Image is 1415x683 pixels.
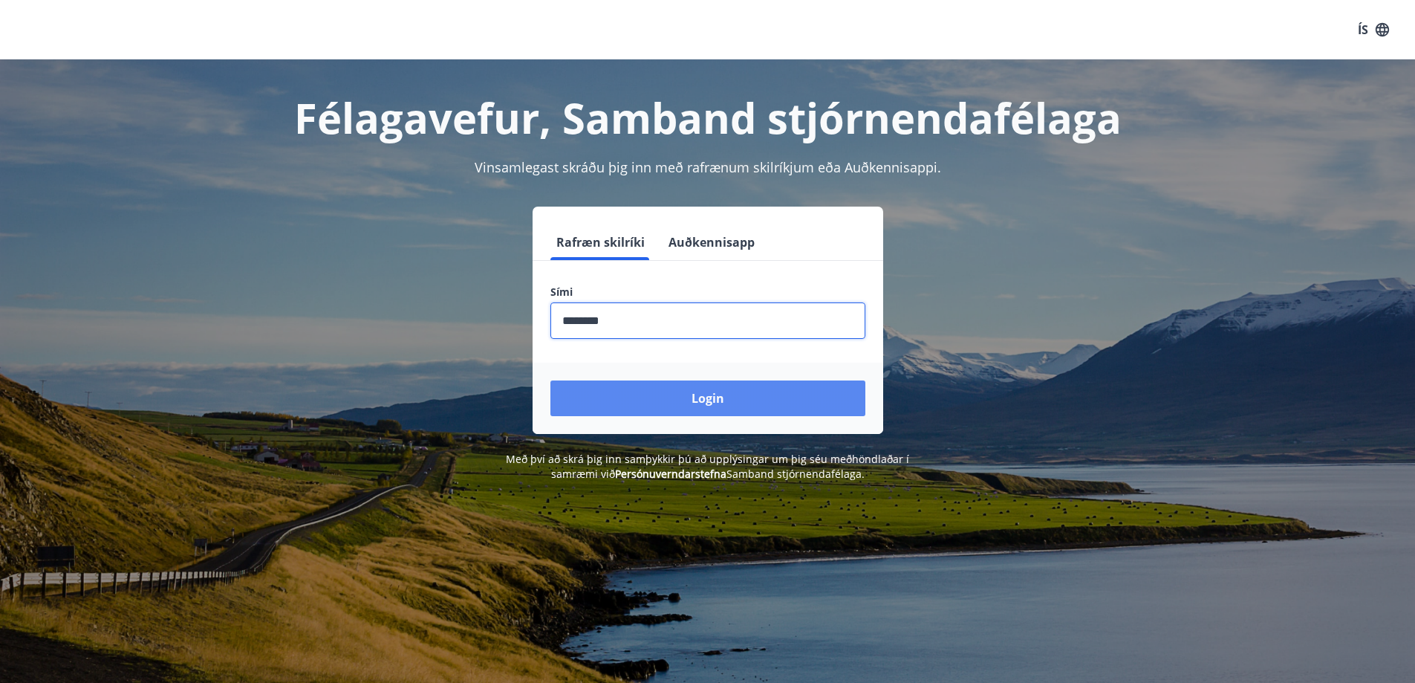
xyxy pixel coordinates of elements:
[550,285,865,300] label: Sími
[475,158,941,176] span: Vinsamlegast skráðu þig inn með rafrænum skilríkjum eða Auðkennisappi.
[615,467,726,481] a: Persónuverndarstefna
[550,381,865,416] button: Login
[191,89,1225,146] h1: Félagavefur, Samband stjórnendafélaga
[550,224,651,260] button: Rafræn skilríki
[663,224,761,260] button: Auðkennisapp
[506,452,909,481] span: Með því að skrá þig inn samþykkir þú að upplýsingar um þig séu meðhöndlaðar í samræmi við Samband...
[1350,16,1397,43] button: ÍS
